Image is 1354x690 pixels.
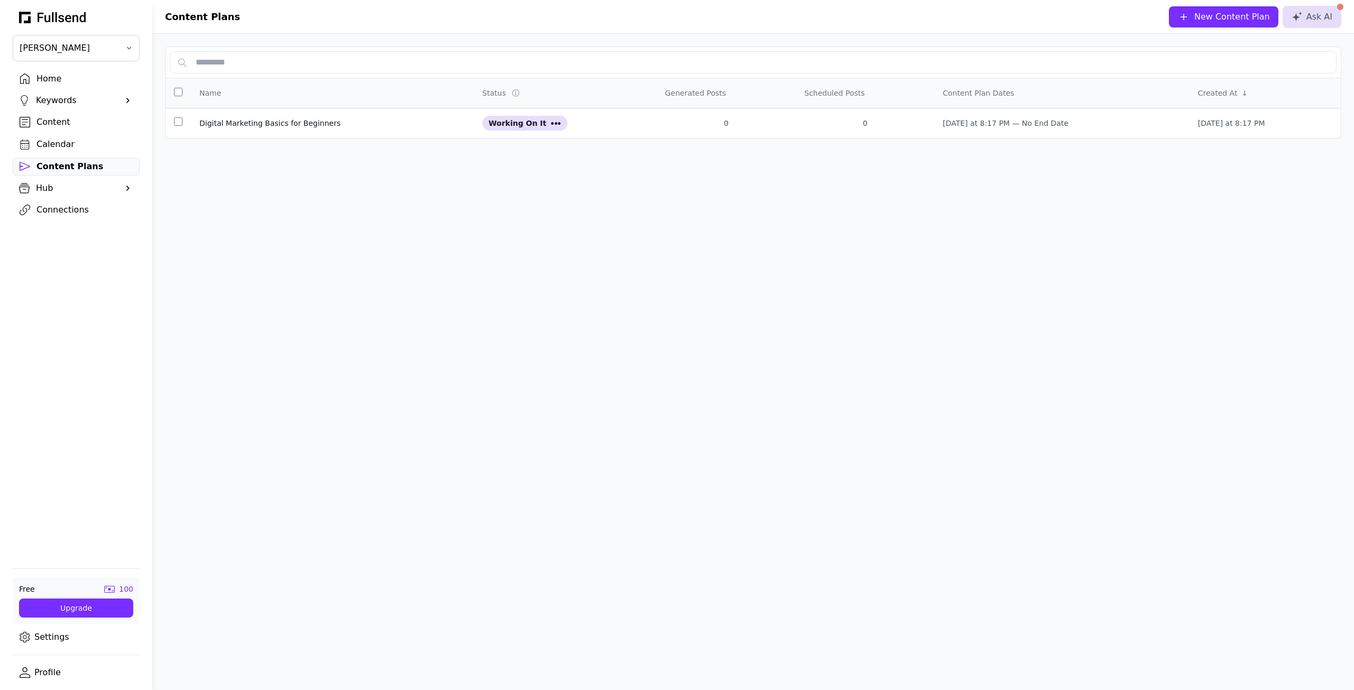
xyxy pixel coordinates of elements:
a: Home [13,70,140,88]
span: [PERSON_NAME] [20,42,118,54]
div: Digital Marketing Basics for Beginners [199,118,465,128]
div: ↓ [1241,88,1248,98]
div: [DATE] at 8:17 PM — No End Date [943,118,1181,128]
div: Content Plan Dates [943,88,1014,98]
a: Content [13,113,140,131]
a: Settings [13,628,140,646]
h1: Content Plans [165,10,240,24]
div: Created At [1198,88,1238,98]
div: Keywords [36,94,116,107]
div: Free [19,584,35,594]
div: Name [199,88,221,98]
div: 100 [119,584,133,594]
div: 0 [804,118,926,128]
div: Hub [36,182,116,195]
div: Home [36,72,133,85]
div: [DATE] at 8:17 PM [1198,118,1332,128]
div: Upgrade [28,603,125,613]
div: Scheduled Posts [804,88,865,98]
a: Connections [13,201,140,219]
div: ⓘ [512,88,522,98]
div: Connections [36,204,133,216]
button: Ask AI [1283,6,1341,28]
div: Content [36,116,133,128]
div: Status [482,88,506,98]
a: Calendar [13,135,140,153]
div: 0 [665,118,788,128]
button: Upgrade [19,599,133,618]
a: Profile [13,664,140,682]
div: Working on it [482,116,568,131]
button: [PERSON_NAME] [13,35,140,61]
div: Generated Posts [665,88,726,98]
div: Ask AI [1292,11,1332,23]
a: Content Plans [13,158,140,176]
button: New Content Plan [1169,6,1278,27]
div: Calendar [36,138,133,151]
div: Content Plans [36,160,133,173]
div: New Content Plan [1194,11,1270,23]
